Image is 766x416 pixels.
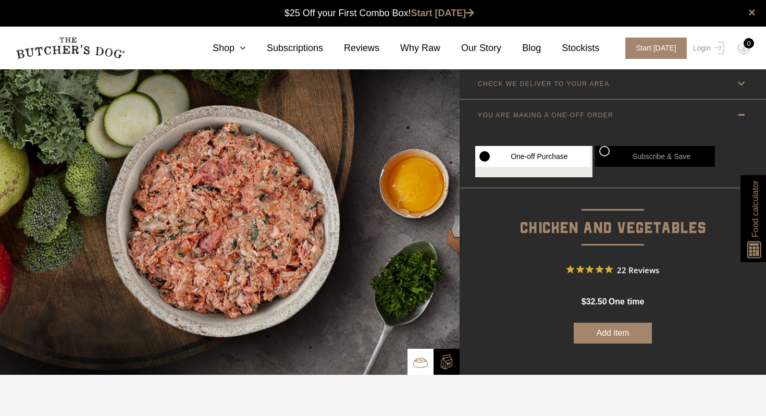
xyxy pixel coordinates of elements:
[609,297,644,306] span: one time
[379,41,440,55] a: Why Raw
[595,146,715,167] label: Subscribe & Save
[475,146,590,167] label: One-off Purchase
[582,297,586,306] span: $
[566,262,659,277] button: Rated 4.9 out of 5 stars from 22 reviews. Jump to reviews.
[737,42,750,55] img: TBD_Cart-Empty.png
[413,354,428,370] img: TBD_Bowl.png
[541,41,599,55] a: Stockists
[615,38,690,59] a: Start [DATE]
[748,6,756,19] a: close
[501,41,541,55] a: Blog
[460,100,766,130] a: YOU ARE MAKING A ONE-OFF ORDER
[192,41,246,55] a: Shop
[439,354,454,370] img: TBD_Build-A-Box-2.png
[690,38,724,59] a: Login
[460,188,766,241] p: Chicken and Vegetables
[460,68,766,99] a: CHECK WE DELIVER TO YOUR AREA
[574,323,652,344] button: Add item
[625,38,687,59] span: Start [DATE]
[617,262,659,277] span: 22 Reviews
[440,41,501,55] a: Our Story
[478,112,613,119] p: YOU ARE MAKING A ONE-OFF ORDER
[749,180,761,237] span: Food calculator
[744,38,754,48] div: 0
[246,41,323,55] a: Subscriptions
[586,297,607,306] span: 32.50
[478,80,610,88] p: CHECK WE DELIVER TO YOUR AREA
[411,8,475,18] a: Start [DATE]
[323,41,379,55] a: Reviews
